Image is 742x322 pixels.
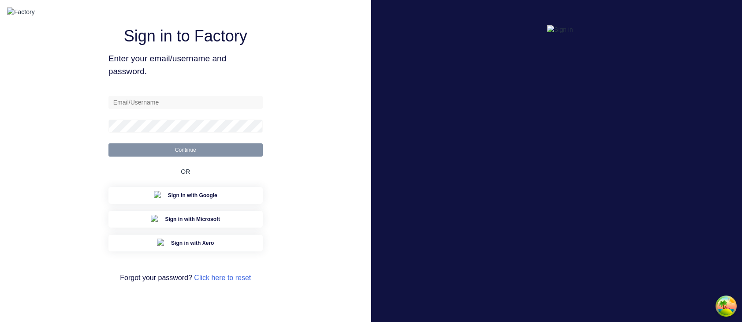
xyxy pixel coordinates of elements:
button: Continue [108,143,263,157]
span: Enter your email/username and password. [108,52,263,78]
button: Open Tanstack query devtools [717,297,735,315]
span: Sign in with Google [168,191,217,199]
img: Microsoft Sign in [151,215,160,224]
img: Xero Sign in [157,239,166,247]
img: Factory [7,7,35,17]
span: Sign in with Microsoft [165,215,220,223]
button: Xero Sign inSign in with Xero [108,235,263,251]
span: Forgot your password? [120,273,251,283]
a: Click here to reset [194,274,251,281]
button: Microsoft Sign inSign in with Microsoft [108,211,263,228]
button: Google Sign inSign in with Google [108,187,263,204]
img: Google Sign in [154,191,163,200]
h1: Sign in to Factory [124,26,247,45]
img: Sign in [547,25,573,34]
div: OR [181,157,190,187]
input: Email/Username [108,96,263,109]
span: Sign in with Xero [171,239,214,247]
